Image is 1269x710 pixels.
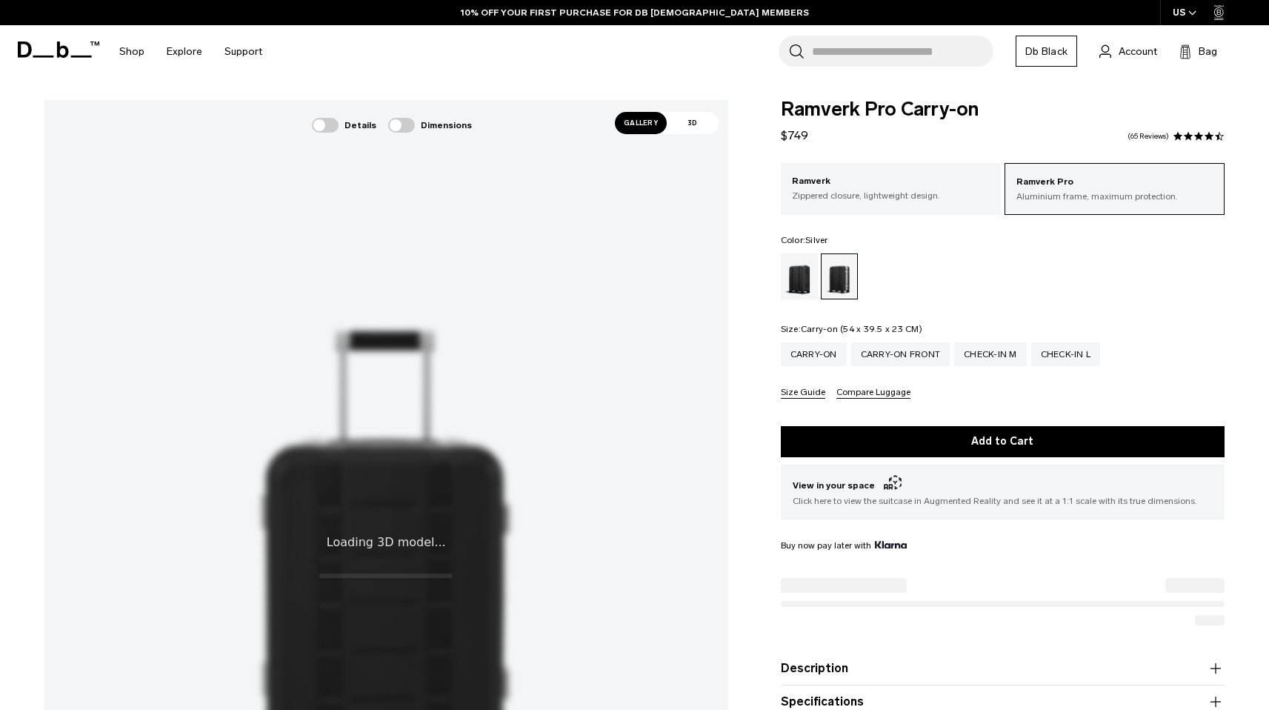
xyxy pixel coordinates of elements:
span: Carry-on (54 x 39.5 x 23 CM) [801,324,922,334]
p: Ramverk [792,174,990,189]
span: Ramverk Pro Carry-on [781,100,1225,119]
img: {"height" => 20, "alt" => "Klarna"} [875,541,907,548]
p: Zippered closure, lightweight design. [792,189,990,202]
a: Carry-on Front [851,342,950,366]
button: Description [781,660,1225,677]
button: Bag [1179,42,1217,60]
div: Details [312,118,376,133]
legend: Color: [781,236,828,245]
a: Db Black [1016,36,1077,67]
span: View in your space [793,477,1213,494]
a: Explore [167,25,202,78]
a: Silver [821,253,858,299]
a: Ramverk Zippered closure, lightweight design. [781,163,1001,213]
button: Compare Luggage [836,388,910,399]
span: $749 [781,128,808,142]
p: Ramverk Pro [1016,175,1213,190]
a: 10% OFF YOUR FIRST PURCHASE FOR DB [DEMOGRAPHIC_DATA] MEMBERS [461,6,809,19]
button: Size Guide [781,388,825,399]
a: Support [224,25,262,78]
nav: Main Navigation [108,25,273,78]
div: Dimensions [388,118,472,133]
button: Add to Cart [781,426,1225,457]
legend: Size: [781,325,922,334]
span: Bag [1199,44,1217,59]
button: View in your space Click here to view the suitcase in Augmented Reality and see it at a 1:1 scale... [781,465,1225,520]
span: Silver [805,235,828,245]
span: Click here to view the suitcase in Augmented Reality and see it at a 1:1 scale with its true dime... [793,494,1213,508]
a: Check-in L [1031,342,1101,366]
a: Check-in M [954,342,1027,366]
p: Aluminium frame, maximum protection. [1016,190,1213,203]
a: Shop [119,25,144,78]
span: Account [1119,44,1157,59]
a: Carry-on [781,342,847,366]
a: Account [1099,42,1157,60]
span: Buy now pay later with [781,539,907,552]
a: Black Out [781,253,818,299]
span: Gallery [615,112,667,134]
span: 3D [667,112,719,134]
a: 65 reviews [1128,133,1169,140]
